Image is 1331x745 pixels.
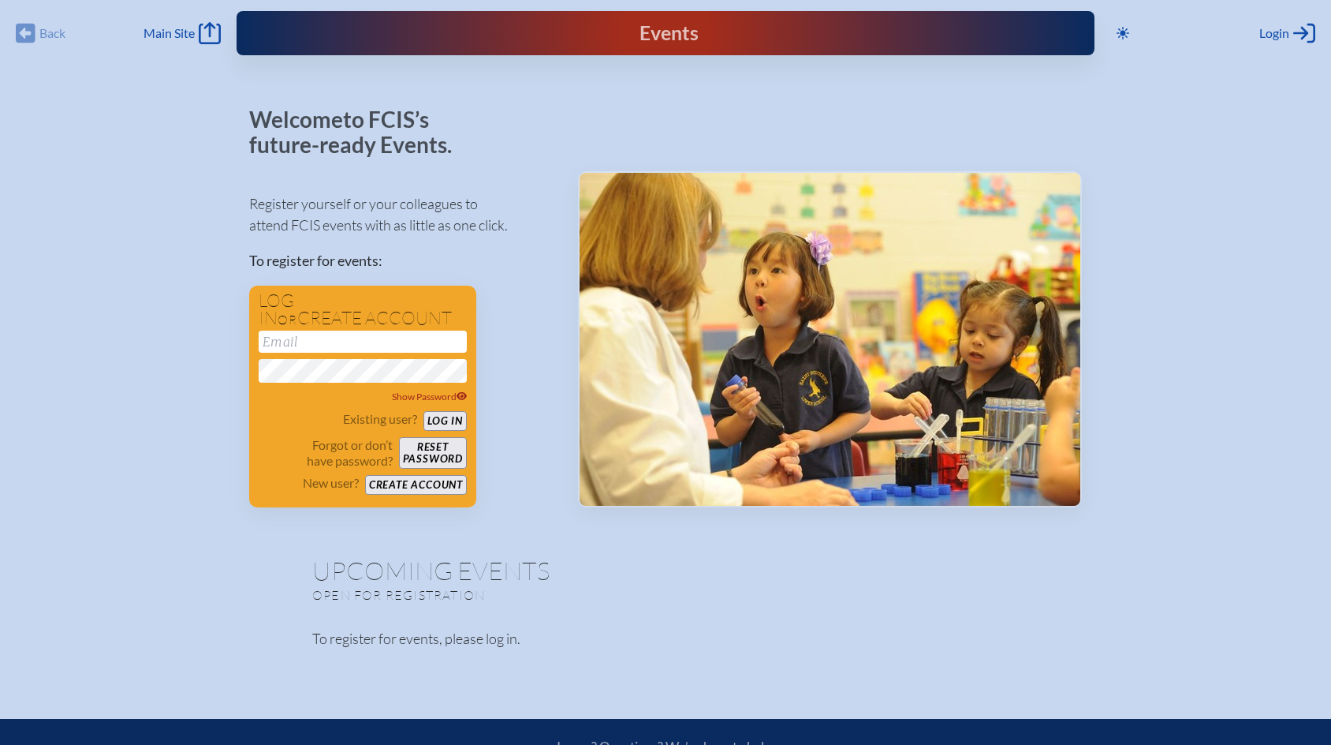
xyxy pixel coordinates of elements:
p: Forgot or don’t have password? [259,437,393,469]
a: Main Site [144,22,221,44]
p: To register for events: [249,250,553,271]
p: Open for registration [312,587,729,603]
div: FCIS Events — Future ready [476,24,855,43]
img: Events [580,173,1080,506]
h1: Upcoming Events [312,558,1019,583]
span: Show Password [392,391,468,402]
span: Main Site [144,25,195,41]
button: Resetpassword [399,437,467,469]
span: Login [1259,25,1289,41]
span: or [278,312,297,328]
input: Email [259,331,467,353]
p: Register yourself or your colleagues to attend FCIS events with as little as one click. [249,193,553,236]
p: New user? [303,475,359,491]
h1: Log in create account [259,292,467,328]
button: Create account [365,475,467,495]
p: Existing user? [343,411,417,427]
button: Log in [423,411,467,431]
p: To register for events, please log in. [312,628,1019,650]
p: Welcome to FCIS’s future-ready Events. [249,107,470,157]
